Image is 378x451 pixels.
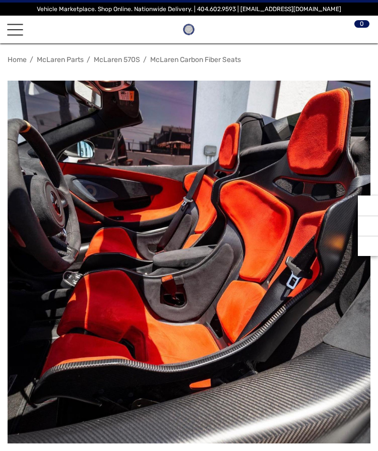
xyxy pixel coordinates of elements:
[349,23,364,36] a: Cart with 0 items
[354,20,369,28] span: 0
[32,22,46,36] svg: Search
[326,23,341,36] a: Sign in
[363,201,373,211] svg: Recently Viewed
[358,241,378,251] svg: Top
[8,51,370,69] nav: Breadcrumb
[363,221,373,231] svg: Social Media
[8,81,370,443] img: McLaren Senna Seats
[350,22,364,36] svg: Review Your Cart
[150,55,256,64] a: McLaren Carbon Fiber Seats
[37,55,84,64] a: McLaren Parts
[94,55,140,64] a: McLaren 570S
[30,23,46,36] a: Search
[7,22,23,38] a: Toggle menu
[180,21,197,38] img: Players Club | Cars For Sale
[37,6,341,13] span: Vehicle Marketplace. Shop Online. Nationwide Delivery. | 404.602.9593 | [EMAIL_ADDRESS][DOMAIN_NAME]
[7,29,23,30] span: Toggle menu
[8,55,27,64] a: Home
[150,55,241,64] span: McLaren Carbon Fiber Seats
[327,22,341,36] svg: Account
